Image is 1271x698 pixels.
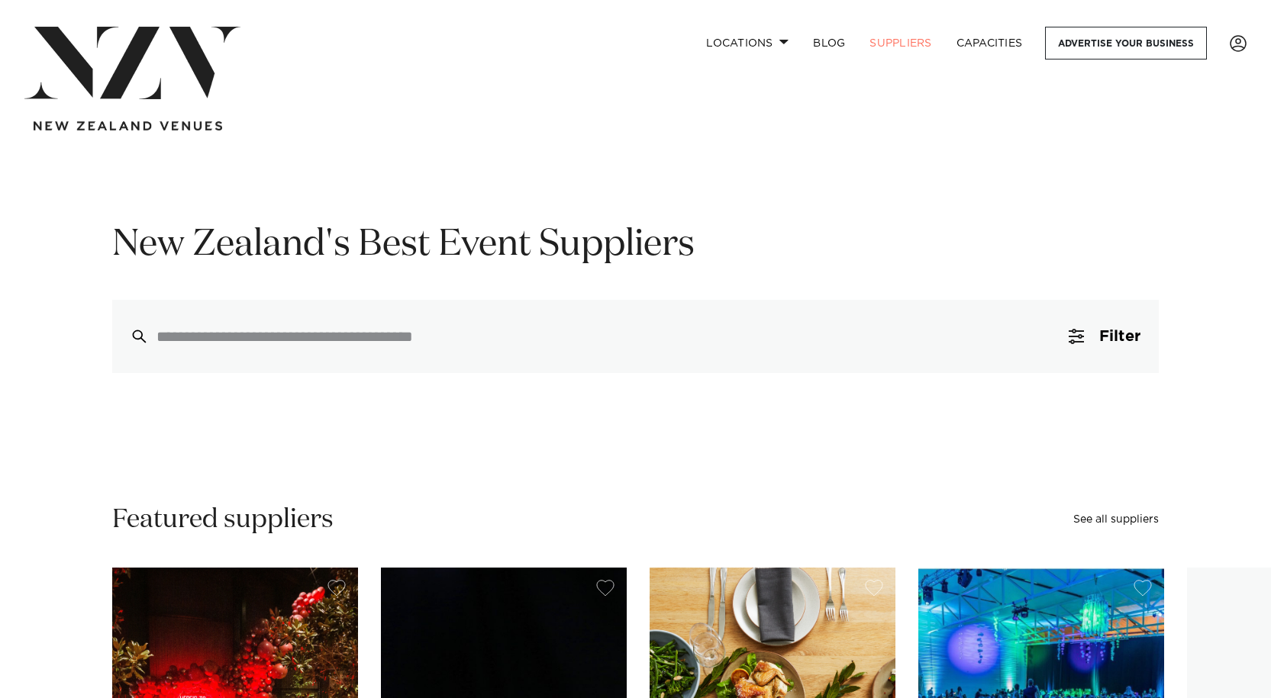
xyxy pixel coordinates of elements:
a: Locations [694,27,801,60]
img: nzv-logo.png [24,27,240,99]
img: new-zealand-venues-text.png [34,121,222,131]
span: Filter [1099,329,1140,344]
a: Capacities [944,27,1035,60]
h1: New Zealand's Best Event Suppliers [112,221,1159,269]
button: Filter [1050,300,1159,373]
h2: Featured suppliers [112,503,334,537]
a: BLOG [801,27,857,60]
a: Advertise your business [1045,27,1207,60]
a: SUPPLIERS [857,27,944,60]
a: See all suppliers [1073,514,1159,525]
